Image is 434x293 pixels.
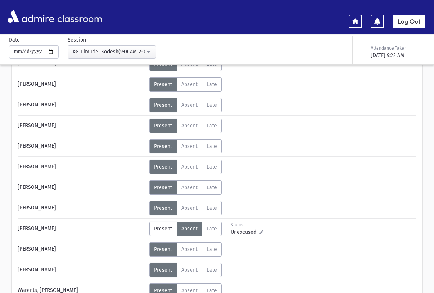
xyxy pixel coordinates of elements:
span: Absent [181,205,198,211]
span: Present [154,81,172,88]
div: [PERSON_NAME] [14,160,149,174]
div: [PERSON_NAME] [14,119,149,133]
label: Date [9,36,20,44]
span: Present [154,164,172,170]
div: [PERSON_NAME] [14,263,149,277]
span: Present [154,267,172,273]
div: AttTypes [149,139,222,153]
span: Late [207,81,217,88]
span: Late [207,143,217,149]
div: [PERSON_NAME] [14,98,149,112]
div: AttTypes [149,242,222,257]
div: AttTypes [149,201,222,215]
span: Present [154,143,172,149]
img: AdmirePro [6,8,56,25]
div: KG-Limudei Kodesh(9:00AM-2:00PM) [72,48,145,56]
span: Late [207,246,217,253]
span: Unexcused [231,228,259,236]
span: Absent [181,184,198,191]
span: Absent [181,81,198,88]
span: Absent [181,102,198,108]
div: AttTypes [149,160,222,174]
div: Status [231,222,263,228]
span: classroom [56,7,102,26]
div: [PERSON_NAME] [14,139,149,153]
span: Absent [181,226,198,232]
div: Attendance Taken [371,45,424,52]
span: Late [207,102,217,108]
div: AttTypes [149,263,222,277]
div: AttTypes [149,222,222,236]
div: [PERSON_NAME] [14,77,149,92]
div: [PERSON_NAME] [14,180,149,195]
span: Absent [181,164,198,170]
label: Session [68,36,86,44]
span: Absent [181,246,198,253]
span: Absent [181,143,198,149]
span: Present [154,102,172,108]
span: Absent [181,123,198,129]
div: [DATE] 9:22 AM [371,52,424,59]
div: [PERSON_NAME] [14,222,149,236]
div: [PERSON_NAME] [14,201,149,215]
span: Late [207,226,217,232]
span: Late [207,184,217,191]
span: Late [207,123,217,129]
span: Late [207,205,217,211]
a: Log Out [393,15,425,28]
span: Late [207,164,217,170]
span: Present [154,184,172,191]
div: [PERSON_NAME] [14,242,149,257]
div: AttTypes [149,119,222,133]
div: AttTypes [149,180,222,195]
span: Present [154,123,172,129]
span: Present [154,205,172,211]
div: AttTypes [149,98,222,112]
span: Present [154,226,172,232]
div: AttTypes [149,77,222,92]
button: KG-Limudei Kodesh(9:00AM-2:00PM) [68,45,156,59]
span: Present [154,246,172,253]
